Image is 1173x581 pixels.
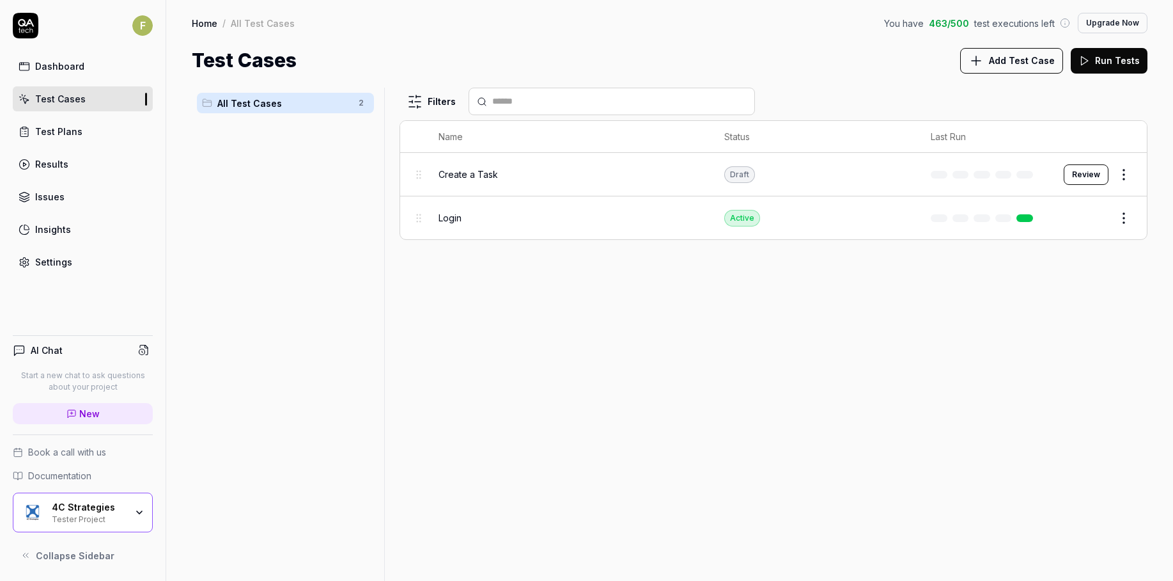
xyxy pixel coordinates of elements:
button: F [132,13,153,38]
div: Draft [724,166,755,183]
span: Login [439,211,462,225]
span: Book a call with us [28,445,106,459]
div: Active [724,210,760,227]
span: Create a Task [439,168,498,181]
div: Settings [35,255,72,269]
th: Last Run [918,121,1051,153]
button: Review [1064,164,1108,185]
div: / [222,17,226,29]
a: Test Cases [13,86,153,111]
button: Run Tests [1071,48,1147,74]
button: 4C Strategies Logo4C StrategiesTester Project [13,493,153,532]
span: You have [884,17,924,30]
button: Upgrade Now [1078,13,1147,33]
a: Issues [13,184,153,209]
th: Name [426,121,711,153]
a: Documentation [13,469,153,482]
a: Book a call with us [13,445,153,459]
span: All Test Cases [217,97,351,110]
div: Test Cases [35,92,86,106]
div: Tester Project [52,513,126,523]
span: Add Test Case [989,54,1055,67]
div: Test Plans [35,125,82,138]
h4: AI Chat [31,344,63,357]
span: test executions left [974,17,1055,30]
div: Dashboard [35,60,84,73]
a: Dashboard [13,54,153,79]
tr: LoginActive [400,196,1147,239]
button: Collapse Sidebar [13,543,153,568]
div: Issues [35,190,65,203]
th: Status [711,121,918,153]
div: Insights [35,223,71,236]
div: Results [35,157,68,171]
button: Filters [400,89,463,115]
span: 2 [353,95,369,111]
span: New [79,407,100,420]
a: Settings [13,250,153,275]
span: F [132,15,153,36]
a: Insights [13,217,153,242]
p: Start a new chat to ask questions about your project [13,370,153,393]
img: 4C Strategies Logo [21,501,44,524]
a: Home [192,17,217,29]
div: All Test Cases [231,17,295,29]
a: New [13,403,153,424]
h1: Test Cases [192,46,297,75]
span: Collapse Sidebar [36,549,114,562]
span: 463 / 500 [929,17,969,30]
div: 4C Strategies [52,502,126,513]
span: Documentation [28,469,91,482]
button: Add Test Case [960,48,1063,74]
a: Results [13,152,153,177]
tr: Create a TaskDraftReview [400,153,1147,196]
a: Test Plans [13,119,153,144]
